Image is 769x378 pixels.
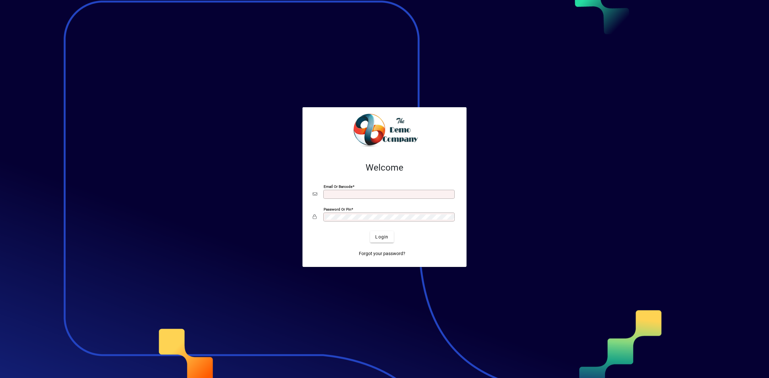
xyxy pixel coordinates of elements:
[359,250,405,257] span: Forgot your password?
[313,162,456,173] h2: Welcome
[324,207,351,212] mat-label: Password or Pin
[324,184,352,189] mat-label: Email or Barcode
[375,234,388,240] span: Login
[370,231,393,243] button: Login
[356,248,408,259] a: Forgot your password?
